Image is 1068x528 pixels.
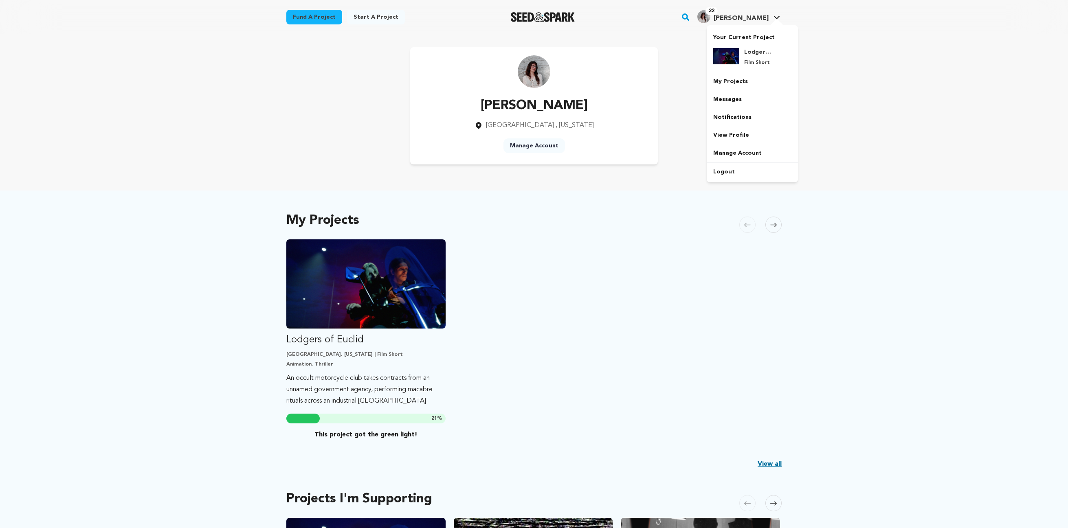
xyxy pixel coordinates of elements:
a: Logout [707,163,798,181]
p: Your Current Project [713,30,791,42]
h2: Projects I'm Supporting [286,493,432,505]
p: An occult motorcycle club takes contracts from an unnamed government agency, performing macabre r... [286,372,446,407]
a: Fund Lodgers of Euclid [286,239,446,407]
span: [GEOGRAPHIC_DATA] [486,122,554,129]
span: , [US_STATE] [556,122,594,129]
p: This project got the green light! [286,430,446,440]
div: Elise S.'s Profile [697,10,769,23]
img: ea240500e9dd44ea.png [713,48,739,64]
img: Seed&Spark Logo Dark Mode [511,12,575,22]
a: Elise S.'s Profile [696,9,782,23]
span: Elise S.'s Profile [696,9,782,26]
span: [PERSON_NAME] [714,15,769,22]
p: Film Short [744,59,774,66]
span: 22 [705,7,718,15]
a: Seed&Spark Homepage [511,12,575,22]
p: [PERSON_NAME] [475,96,594,116]
span: 21 [431,416,437,421]
p: Animation, Thriller [286,361,446,368]
a: Start a project [347,10,405,24]
a: My Projects [707,72,798,90]
a: Manage Account [503,138,565,153]
a: Fund a project [286,10,342,24]
a: View all [758,459,782,469]
span: % [431,415,442,422]
a: Your Current Project Lodgers of Euclid Film Short [713,30,791,72]
h2: My Projects [286,215,359,226]
p: Lodgers of Euclid [286,333,446,346]
a: Notifications [707,108,798,126]
a: Messages [707,90,798,108]
img: 29092f4f8badb781.png [697,10,710,23]
img: https://seedandspark-static.s3.us-east-2.amazonaws.com/images/User/000/484/047/medium/29092f4f8ba... [518,55,550,88]
h4: Lodgers of Euclid [744,48,774,56]
p: [GEOGRAPHIC_DATA], [US_STATE] | Film Short [286,351,446,358]
a: Manage Account [707,144,798,162]
a: View Profile [707,126,798,144]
